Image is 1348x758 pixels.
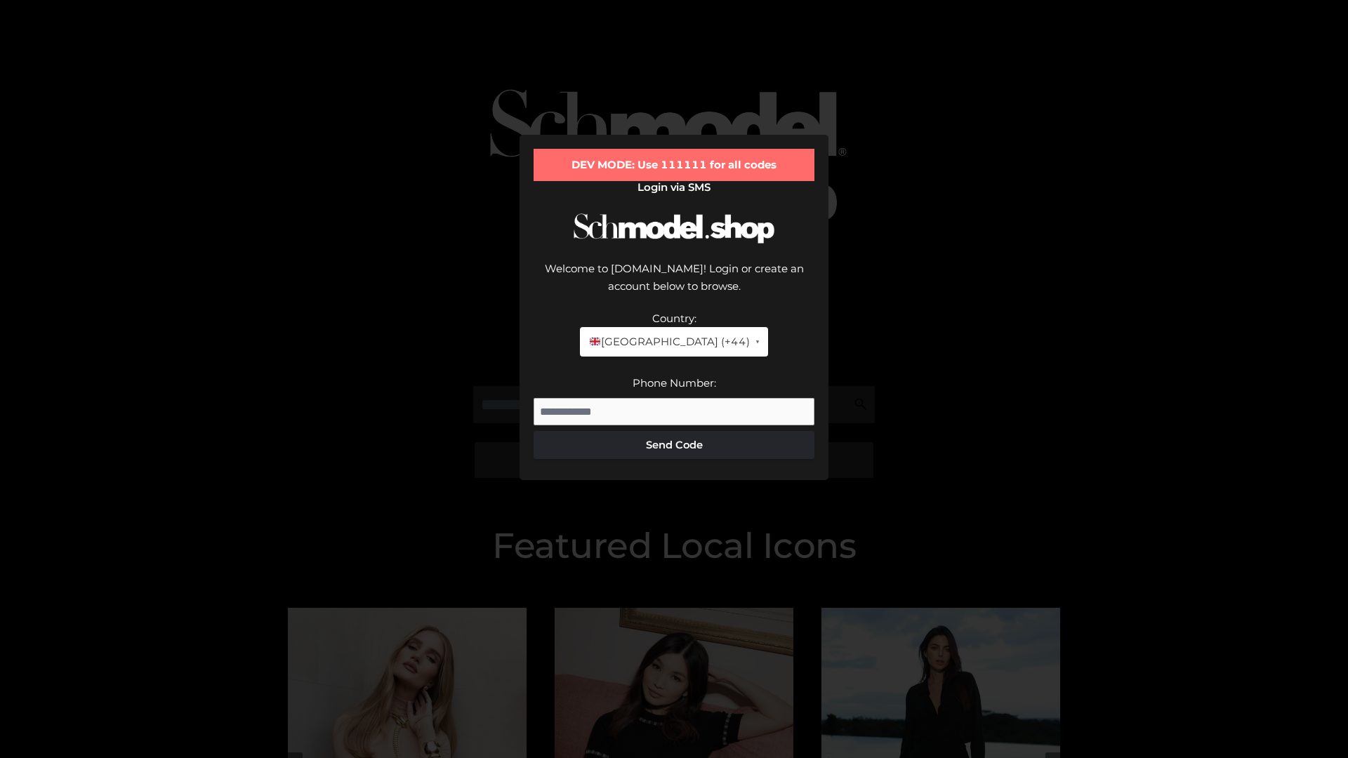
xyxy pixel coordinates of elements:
div: DEV MODE: Use 111111 for all codes [534,149,814,181]
div: Welcome to [DOMAIN_NAME]! Login or create an account below to browse. [534,260,814,310]
label: Phone Number: [633,376,716,390]
span: [GEOGRAPHIC_DATA] (+44) [588,333,749,351]
label: Country: [652,312,696,325]
img: 🇬🇧 [590,336,600,347]
img: Schmodel Logo [569,201,779,256]
button: Send Code [534,431,814,459]
h2: Login via SMS [534,181,814,194]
